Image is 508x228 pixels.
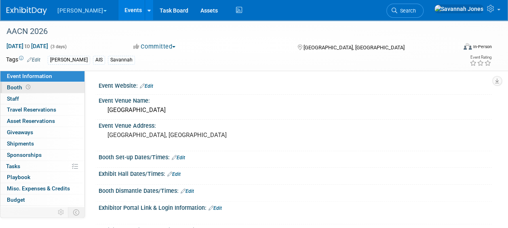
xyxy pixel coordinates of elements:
pre: [GEOGRAPHIC_DATA], [GEOGRAPHIC_DATA] [108,131,253,139]
a: Edit [172,155,185,160]
div: Event Format [421,42,492,54]
span: (3 days) [50,44,67,49]
a: Misc. Expenses & Credits [0,183,84,194]
td: Toggle Event Tabs [68,207,85,217]
div: Event Rating [470,55,491,59]
a: Edit [27,57,40,63]
span: Asset Reservations [7,118,55,124]
span: Misc. Expenses & Credits [7,185,70,192]
div: In-Person [473,44,492,50]
span: Sponsorships [7,152,42,158]
span: [GEOGRAPHIC_DATA], [GEOGRAPHIC_DATA] [304,44,405,51]
a: Asset Reservations [0,116,84,127]
a: Edit [209,205,222,211]
a: Staff [0,93,84,104]
a: Booth [0,82,84,93]
span: Search [397,8,416,14]
span: Event Information [7,73,52,79]
a: Travel Reservations [0,104,84,115]
a: Edit [181,188,194,194]
div: Exhibit Hall Dates/Times: [99,168,492,178]
div: Event Venue Name: [99,95,492,105]
a: Search [386,4,424,18]
div: AIS [93,56,105,64]
span: [DATE] [DATE] [6,42,48,50]
a: Playbook [0,172,84,183]
span: Playbook [7,174,30,180]
a: Sponsorships [0,150,84,160]
span: Shipments [7,140,34,147]
a: Tasks [0,161,84,172]
a: Edit [167,171,181,177]
div: Event Website: [99,80,492,90]
div: Savannah [108,56,135,64]
a: Event Information [0,71,84,82]
span: Travel Reservations [7,106,56,113]
span: Tasks [6,163,20,169]
span: Budget [7,196,25,203]
span: Giveaways [7,129,33,135]
div: [GEOGRAPHIC_DATA] [105,104,486,116]
img: Savannah Jones [434,4,484,13]
td: Personalize Event Tab Strip [54,207,68,217]
a: Shipments [0,138,84,149]
a: Budget [0,194,84,205]
img: Format-Inperson.png [464,43,472,50]
a: Edit [140,83,153,89]
div: [PERSON_NAME] [48,56,90,64]
td: Tags [6,55,40,65]
a: Giveaways [0,127,84,138]
button: Committed [131,42,179,51]
div: Booth Dismantle Dates/Times: [99,185,492,195]
img: ExhibitDay [6,7,47,15]
div: Booth Set-up Dates/Times: [99,151,492,162]
span: Booth not reserved yet [24,84,32,90]
div: AACN 2026 [4,24,450,39]
span: Booth [7,84,32,91]
span: to [23,43,31,49]
div: Exhibitor Portal Link & Login Information: [99,202,492,212]
div: Event Venue Address: [99,120,492,130]
span: Staff [7,95,19,102]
